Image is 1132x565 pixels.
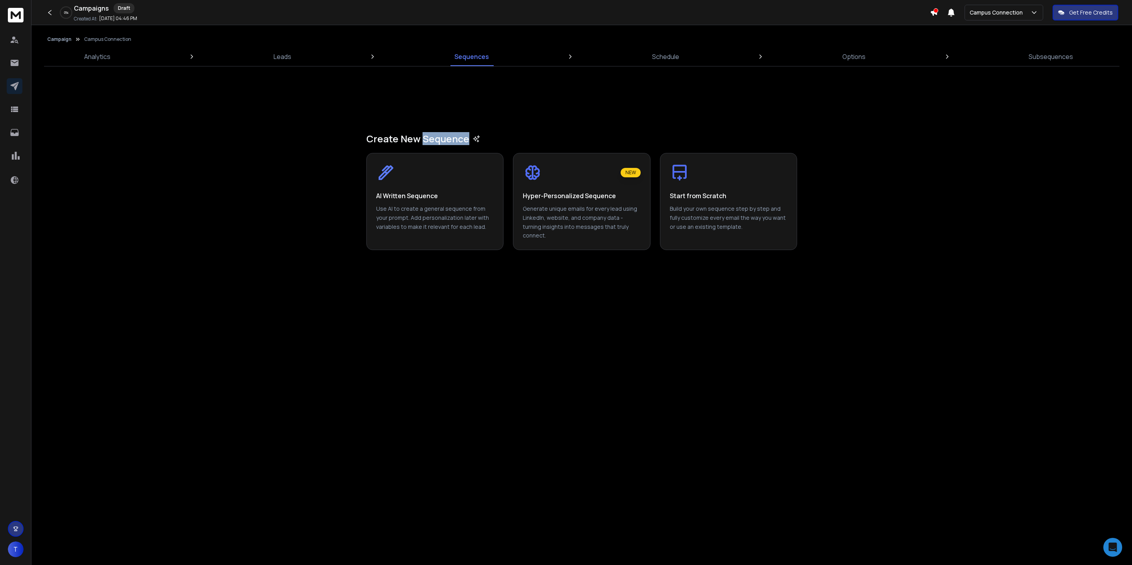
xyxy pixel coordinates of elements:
p: Schedule [652,52,679,61]
p: Campus Connection [84,36,131,42]
p: 0 % [64,10,68,15]
a: Leads [269,47,296,66]
p: Sequences [454,52,489,61]
button: Get Free Credits [1053,5,1118,20]
button: Campaign [47,36,72,42]
h3: Hyper-Personalized Sequence [523,192,616,200]
h1: Campaigns [74,4,109,13]
p: Leads [274,52,291,61]
button: NEWHyper-Personalized SequenceGenerate unique emails for every lead using LinkedIn, website, and ... [513,153,650,250]
p: Campus Connection [970,9,1026,17]
button: T [8,541,24,557]
div: Draft [114,3,134,13]
p: Created At: [74,16,97,22]
button: AI Written SequenceUse AI to create a general sequence from your prompt. Add personalization late... [366,153,504,250]
p: [DATE] 04:46 PM [99,15,137,22]
p: Use AI to create a general sequence from your prompt. Add personalization later with variables to... [376,204,494,240]
a: Subsequences [1024,47,1078,66]
p: Analytics [84,52,110,61]
p: Subsequences [1029,52,1073,61]
a: Schedule [647,47,684,66]
button: Start from ScratchBuild your own sequence step by step and fully customize every email the way yo... [660,153,797,250]
div: Open Intercom Messenger [1103,538,1122,557]
a: Sequences [450,47,494,66]
p: Build your own sequence step by step and fully customize every email the way you want or use an e... [670,204,787,240]
div: NEW [621,168,641,177]
p: Generate unique emails for every lead using LinkedIn, website, and company data - turning insight... [523,204,640,240]
h3: AI Written Sequence [376,192,438,200]
a: Analytics [79,47,115,66]
p: Get Free Credits [1069,9,1113,17]
h1: Create New Sequence [366,133,797,145]
p: Options [842,52,866,61]
a: Options [838,47,870,66]
h3: Start from Scratch [670,192,726,200]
